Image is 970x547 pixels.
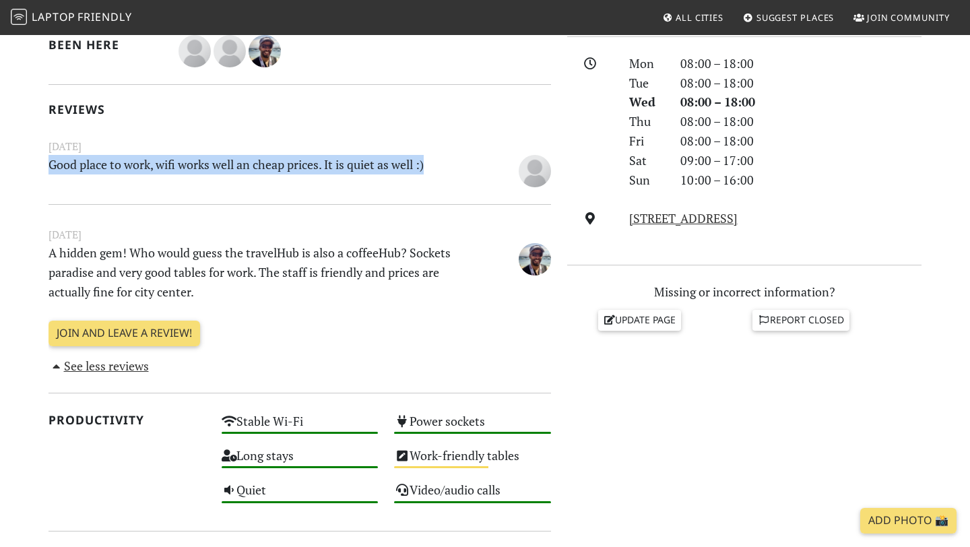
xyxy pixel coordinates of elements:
span: Friendly [77,9,131,24]
div: 08:00 – 18:00 [672,92,930,112]
a: Report closed [752,310,849,330]
span: All Cities [676,11,723,24]
div: Tue [621,73,672,93]
a: Join Community [848,5,955,30]
div: Sat [621,151,672,170]
a: [STREET_ADDRESS] [629,210,738,226]
h2: Reviews [48,102,551,117]
div: Stable Wi-Fi [214,410,387,445]
img: blank-535327c66bd565773addf3077783bbfce4b00ec00e9fd257753287c682c7fa38.png [179,35,211,67]
span: Ivan Vicente [214,42,249,58]
a: All Cities [657,5,729,30]
img: blank-535327c66bd565773addf3077783bbfce4b00ec00e9fd257753287c682c7fa38.png [519,155,551,187]
h2: Been here [48,38,162,52]
span: Carlos Monteiro [249,42,281,58]
div: 08:00 – 18:00 [672,112,930,131]
img: 1065-carlos.jpg [519,243,551,276]
span: Ivan Vicente [519,161,551,177]
div: Fri [621,131,672,151]
div: Sun [621,170,672,190]
span: Laptop [32,9,75,24]
img: blank-535327c66bd565773addf3077783bbfce4b00ec00e9fd257753287c682c7fa38.png [214,35,246,67]
div: Mon [621,54,672,73]
div: 08:00 – 18:00 [672,131,930,151]
div: Long stays [214,445,387,479]
small: [DATE] [40,138,559,155]
div: Wed [621,92,672,112]
span: Andrew Micklethwaite [179,42,214,58]
div: 10:00 – 16:00 [672,170,930,190]
span: Carlos Monteiro [519,250,551,266]
div: Video/audio calls [386,479,559,513]
div: Quiet [214,479,387,513]
a: Update page [598,310,682,330]
div: 09:00 – 17:00 [672,151,930,170]
p: A hidden gem! Who would guess the travelHub is also a coffeeHub? Sockets paradise and very good t... [40,243,473,301]
small: [DATE] [40,226,559,243]
h2: Productivity [48,413,205,427]
span: Suggest Places [756,11,835,24]
div: 08:00 – 18:00 [672,73,930,93]
a: LaptopFriendly LaptopFriendly [11,6,132,30]
a: Join and leave a review! [48,321,200,346]
a: Suggest Places [738,5,840,30]
p: Missing or incorrect information? [567,282,922,302]
img: 1065-carlos.jpg [249,35,281,67]
div: Power sockets [386,410,559,445]
img: LaptopFriendly [11,9,27,25]
div: Thu [621,112,672,131]
p: Good place to work, wifi works well an cheap prices. It is quiet as well :) [40,155,473,185]
span: Join Community [867,11,950,24]
div: 08:00 – 18:00 [672,54,930,73]
div: Work-friendly tables [386,445,559,479]
a: See less reviews [48,358,149,374]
